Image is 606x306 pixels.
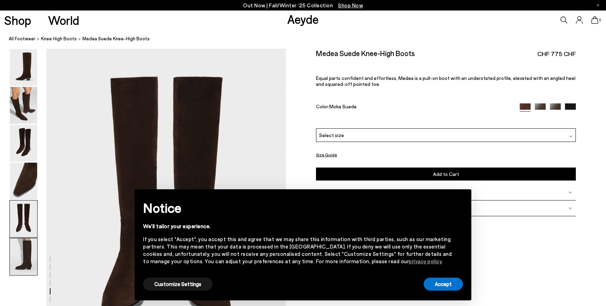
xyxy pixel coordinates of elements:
[4,14,31,26] a: Shop
[569,135,573,138] img: svg%3E
[409,258,442,264] a: privacy policy
[143,278,213,291] button: Customize Settings
[316,49,415,57] h2: Medea Suede Knee-High Boots
[41,35,77,42] a: knee high boots
[41,36,77,41] span: knee high boots
[9,35,35,42] a: All Footwear
[424,278,463,291] button: Accept
[10,200,37,237] img: Medea Suede Knee-High Boots - Image 5
[568,191,572,194] img: svg%3E
[598,18,602,22] span: 0
[143,199,452,217] h2: Notice
[10,49,37,86] img: Medea Suede Knee-High Boots - Image 1
[329,103,357,109] span: Moka Suede
[143,223,452,230] div: We'll tailor your experience.
[10,163,37,199] img: Medea Suede Knee-High Boots - Image 4
[316,75,575,87] p: Equal parts confident and effortless, Medea is a pull-on boot with an understated profile, elevat...
[10,87,37,124] img: Medea Suede Knee-High Boots - Image 2
[48,14,79,26] a: World
[9,29,606,49] nav: breadcrumb
[316,168,575,181] button: Add to Cart
[452,191,469,208] button: Close this notice
[316,103,511,111] div: Color:
[10,125,37,162] img: Medea Suede Knee-High Boots - Image 3
[568,206,572,210] img: svg%3E
[143,236,452,265] div: If you select "Accept", you accept this and agree that we may share this information with third p...
[316,150,337,159] button: Size Guide
[537,49,576,58] span: CHF 775 CHF
[82,35,150,42] span: Medea Suede Knee-High Boots
[319,131,344,139] span: Select size
[591,16,598,24] a: 0
[243,1,363,10] p: Out Now | Fall/Winter ‘25 Collection
[433,171,459,177] span: Add to Cart
[338,2,363,8] span: Navigate to /collections/new-in
[458,195,463,205] span: ×
[10,238,37,275] img: Medea Suede Knee-High Boots - Image 6
[287,12,319,26] a: Aeyde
